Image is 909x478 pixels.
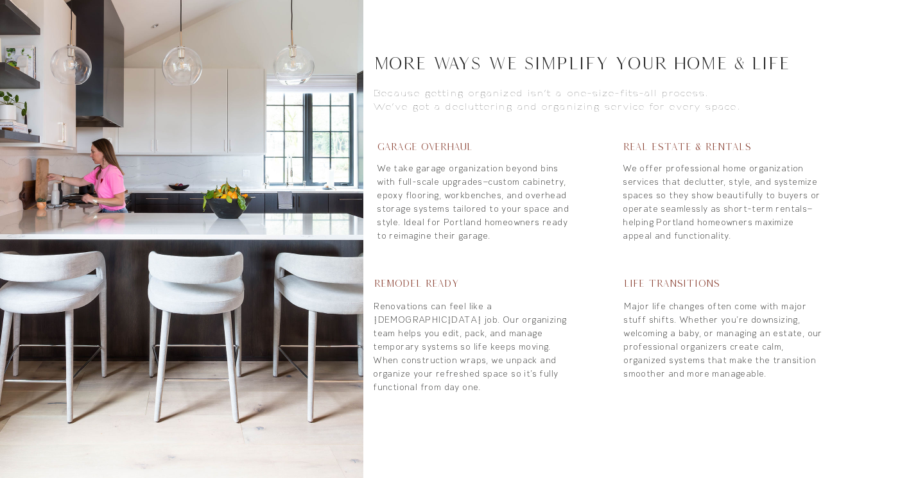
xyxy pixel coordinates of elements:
p: We offer professional home organization services that declutter, style, and systemize spaces so t... [623,162,822,243]
h2: More WAYS We Simplify Your Home & Life [374,51,795,76]
p: Major life changes often come with major stuff shifts. Whether you’re downsizing, welcoming a bab... [624,300,823,380]
h6: Because getting organized isn’t a one-size-fits-all process. We’ve got a decluttering and organiz... [374,87,823,114]
a: Garage Overhaul [377,141,472,152]
a: REMODEL READY [374,278,459,289]
a: Life Transitions [624,278,720,289]
p: We take garage organization beyond bins with full-scale upgrades—custom cabinetry, epoxy flooring... [377,162,576,243]
a: Real Estate & Rentals [623,141,751,152]
p: Renovations can feel like a [DEMOGRAPHIC_DATA] job. Our organizing team helps you edit, pack, and... [374,300,573,394]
